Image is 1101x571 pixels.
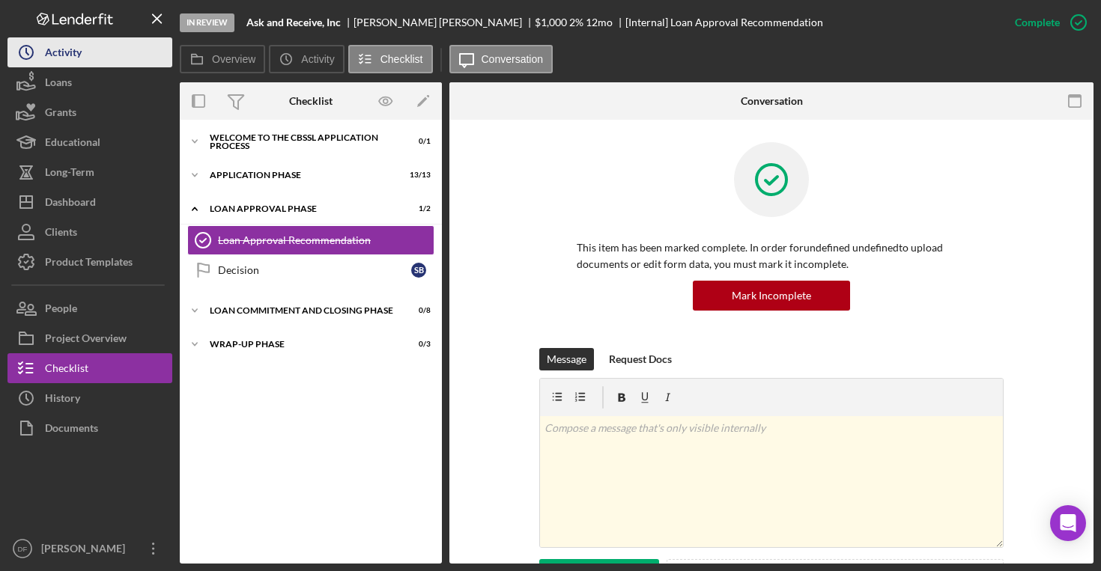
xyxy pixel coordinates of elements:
div: In Review [180,13,234,32]
div: Request Docs [609,348,672,370]
b: Ask and Receive, Inc [246,16,341,28]
div: Checklist [45,353,88,387]
div: Project Overview [45,323,127,357]
div: 2 % [569,16,583,28]
button: Clients [7,217,172,247]
p: This item has been marked complete. In order for undefined undefined to upload documents or edit ... [577,239,966,273]
div: Welcome to the CBSSL Application Process [210,133,393,150]
div: Complete [1015,7,1060,37]
button: Message [539,348,594,370]
button: Long-Term [7,157,172,187]
div: Conversation [741,95,803,107]
button: Activity [269,45,344,73]
div: Mark Incomplete [732,281,811,311]
div: 13 / 13 [404,171,431,180]
button: People [7,293,172,323]
div: Wrap-Up Phase [210,340,393,349]
button: Product Templates [7,247,172,277]
span: $1,000 [535,16,567,28]
div: Message [547,348,586,370]
button: Activity [7,37,172,67]
div: Grants [45,97,76,131]
button: Loans [7,67,172,97]
button: Mark Incomplete [693,281,850,311]
div: Loan Approval Phase [210,204,393,213]
button: Complete [1000,7,1094,37]
div: Loan Approval Recommendation [218,234,434,246]
button: Educational [7,127,172,157]
button: History [7,383,172,413]
div: 1 / 2 [404,204,431,213]
div: Loans [45,67,72,101]
button: Request Docs [601,348,679,370]
div: 12 mo [586,16,613,28]
button: Checklist [348,45,433,73]
button: DF[PERSON_NAME] [7,534,172,564]
label: Conversation [482,53,544,65]
div: S B [411,263,426,278]
button: Documents [7,413,172,443]
button: Conversation [449,45,553,73]
button: Checklist [7,353,172,383]
a: DecisionSB [187,255,434,285]
div: 0 / 8 [404,306,431,315]
div: Dashboard [45,187,96,221]
div: Checklist [289,95,333,107]
div: Open Intercom Messenger [1050,505,1086,541]
div: 0 / 3 [404,340,431,349]
div: [Internal] Loan Approval Recommendation [625,16,823,28]
div: Activity [45,37,82,71]
div: Product Templates [45,247,133,281]
button: Overview [180,45,265,73]
div: Long-Term [45,157,94,191]
div: Loan Commitment and Closing Phase [210,306,393,315]
text: DF [18,545,28,553]
div: Educational [45,127,100,161]
div: Decision [218,264,411,276]
button: Project Overview [7,323,172,353]
label: Activity [301,53,334,65]
div: Clients [45,217,77,251]
div: [PERSON_NAME] [PERSON_NAME] [354,16,535,28]
button: Dashboard [7,187,172,217]
button: Grants [7,97,172,127]
a: Loan Approval Recommendation [187,225,434,255]
label: Checklist [380,53,423,65]
div: Application Phase [210,171,393,180]
div: People [45,293,77,327]
div: History [45,383,80,417]
div: [PERSON_NAME] [37,534,135,567]
div: Documents [45,413,98,447]
div: 0 / 1 [404,137,431,146]
label: Overview [212,53,255,65]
